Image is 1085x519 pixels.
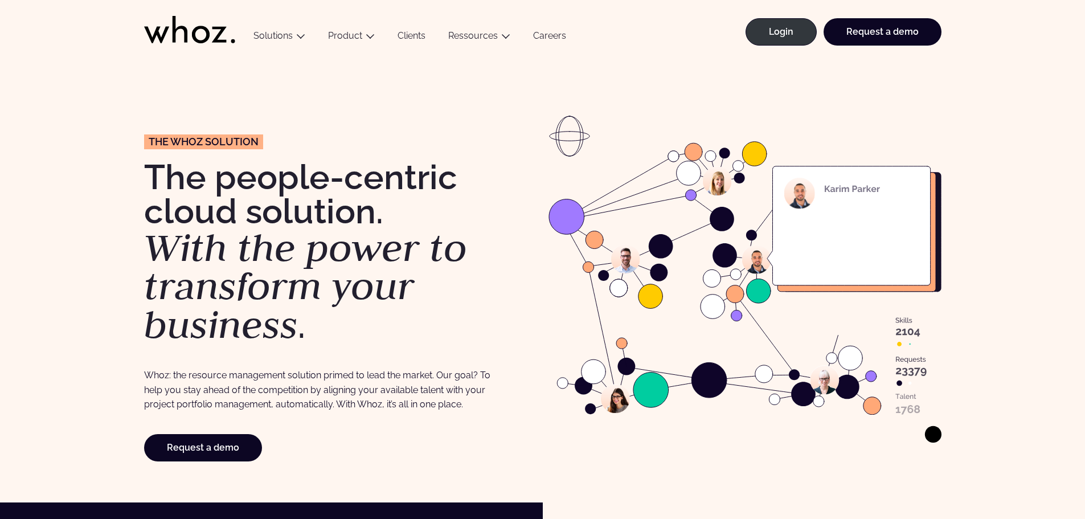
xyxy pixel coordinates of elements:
[242,30,317,46] button: Solutions
[1010,444,1069,503] iframe: Chatbot
[824,18,941,46] a: Request a demo
[149,137,259,147] span: The Whoz solution
[448,30,498,41] a: Ressources
[317,30,386,46] button: Product
[144,222,467,349] em: With the power to transform your business
[895,405,919,414] g: 1768
[437,30,522,46] button: Ressources
[746,18,817,46] a: Login
[144,160,537,344] h1: The people-centric cloud solution. .
[386,30,437,46] a: Clients
[144,368,498,411] p: Whoz: the resource management solution primed to lead the market. Our goal? To help you stay ahea...
[522,30,578,46] a: Careers
[144,434,262,461] a: Request a demo
[328,30,362,41] a: Product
